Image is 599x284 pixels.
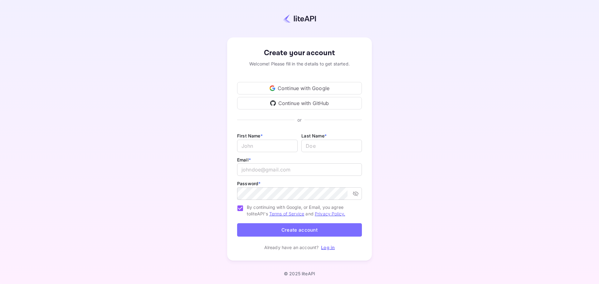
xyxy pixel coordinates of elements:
[237,97,362,109] div: Continue with GitHub
[284,271,315,276] p: © 2025 liteAPI
[237,60,362,67] div: Welcome! Please fill in the details to get started.
[237,223,362,237] button: Create account
[247,204,357,217] span: By continuing with Google, or Email, you agree to liteAPI's and
[315,211,345,216] a: Privacy Policy.
[237,140,298,152] input: John
[237,82,362,94] div: Continue with Google
[321,245,335,250] a: Log in
[237,133,263,138] label: First Name
[301,140,362,152] input: Doe
[264,244,319,251] p: Already have an account?
[269,211,304,216] a: Terms of Service
[301,133,327,138] label: Last Name
[237,163,362,176] input: johndoe@gmail.com
[237,181,261,186] label: Password
[283,14,316,23] img: liteapi
[237,47,362,59] div: Create your account
[237,157,251,162] label: Email
[350,188,361,199] button: toggle password visibility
